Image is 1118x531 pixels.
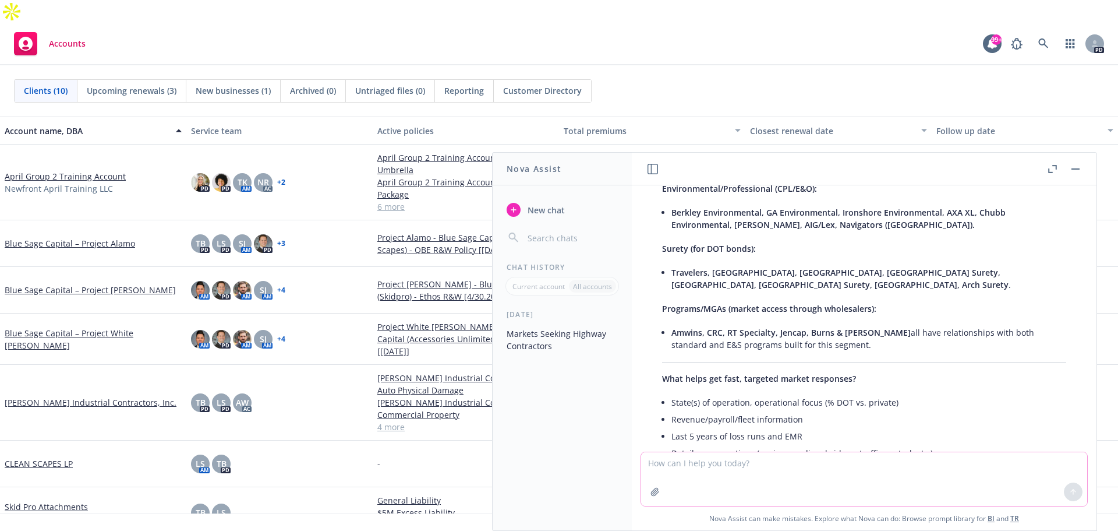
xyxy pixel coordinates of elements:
[196,396,206,409] span: TB
[5,170,126,182] a: April Group 2 Training Account
[512,282,565,291] p: Current account
[1059,32,1082,55] a: Switch app
[988,514,995,523] a: BI
[196,507,206,519] span: TB
[238,176,247,188] span: TK
[355,85,425,97] span: Untriaged files (0)
[991,34,1002,45] div: 99+
[502,199,622,220] button: New chat
[5,458,73,470] a: CLEAN SCAPES LP
[671,411,1066,428] li: Revenue/payroll/fleet information
[5,125,169,137] div: Account name, DBA
[260,284,267,296] span: SJ
[217,507,226,519] span: LS
[377,231,554,256] a: Project Alamo - Blue Sage Capital (Clean Scapes) - QBE R&W Policy [[DATE]]
[1010,514,1019,523] a: TR
[233,330,252,349] img: photo
[564,125,728,137] div: Total premiums
[662,243,756,254] span: Surety (for DOT bonds):
[671,267,1009,290] span: Travelers, [GEOGRAPHIC_DATA], [GEOGRAPHIC_DATA], [GEOGRAPHIC_DATA] Surety, [GEOGRAPHIC_DATA], [GE...
[936,125,1101,137] div: Follow up date
[196,458,205,470] span: LS
[671,394,1066,411] li: State(s) of operation, operational focus (% DOT vs. private)
[5,237,135,249] a: Blue Sage Capital – Project Alamo
[191,173,210,192] img: photo
[212,281,231,300] img: photo
[377,421,554,433] a: 4 more
[559,117,745,145] button: Total premiums
[525,204,565,216] span: New chat
[5,396,176,409] a: [PERSON_NAME] Industrial Contractors, Inc.
[377,494,554,507] a: General Liability
[377,321,554,357] a: Project White [PERSON_NAME] - Blue Sage Capital (Accessories Unlimited) - Ethos R&W [[DATE]]
[5,501,88,513] a: Skid Pro Attachments
[671,327,911,338] span: Amwins, CRC, RT Specialty, Jencap, Burns & [PERSON_NAME]
[444,85,484,97] span: Reporting
[257,176,269,188] span: NR
[49,39,86,48] span: Accounts
[277,179,285,186] a: + 2
[277,287,285,294] a: + 4
[233,281,252,300] img: photo
[191,281,210,300] img: photo
[212,173,231,192] img: photo
[1005,32,1028,55] a: Report a Bug
[377,507,554,519] a: $5M Excess Liability
[507,163,561,175] h1: Nova Assist
[662,303,876,314] span: Programs/MGAs (market access through wholesalers):
[212,330,231,349] img: photo
[671,207,1006,230] span: Berkley Environmental, GA Environmental, Ironshore Environmental, AXA XL, Chubb Environmental, [P...
[503,85,582,97] span: Customer Directory
[377,152,554,176] a: April Group 2 Training Account - Commercial Umbrella
[1032,32,1055,55] a: Search
[277,240,285,247] a: + 3
[377,396,554,421] a: [PERSON_NAME] Industrial Contractors, Inc. - Commercial Property
[932,117,1118,145] button: Follow up date
[377,201,554,213] a: 6 more
[5,513,88,525] span: Skid Pro Attachments
[260,333,267,345] span: SJ
[525,230,618,246] input: Search chats
[24,85,68,97] span: Clients (10)
[377,372,554,396] a: [PERSON_NAME] Industrial Contractors, Inc. - Auto Physical Damage
[277,336,285,343] a: + 4
[236,396,249,409] span: AW
[662,373,856,384] span: What helps get fast, targeted market responses?
[662,183,817,194] span: Environmental/Professional (CPL/E&O):
[377,278,554,303] a: Project [PERSON_NAME] - Blue Sage Capital (Skidpro) - Ethos R&W [4/30.2025]
[636,507,1092,530] span: Nova Assist can make mistakes. Explore what Nova can do: Browse prompt library for and
[377,458,380,470] span: -
[191,330,210,349] img: photo
[239,237,246,249] span: SJ
[493,310,632,319] div: [DATE]
[5,182,113,195] span: Newfront April Training LLC
[671,445,1066,462] li: Details on operations (paving, grading, bridges, traffic control, etc.)
[493,262,632,272] div: Chat History
[671,264,1066,293] li: .
[254,234,273,253] img: photo
[5,327,182,351] a: Blue Sage Capital – Project White [PERSON_NAME]
[217,396,226,409] span: LS
[5,284,176,296] a: Blue Sage Capital – Project [PERSON_NAME]
[217,237,226,249] span: LS
[290,85,336,97] span: Archived (0)
[745,117,932,145] button: Closest renewal date
[377,176,554,201] a: April Group 2 Training Account - Commercial Package
[671,324,1066,353] li: all have relationships with both standard and E&S programs built for this segment.
[87,85,176,97] span: Upcoming renewals (3)
[671,428,1066,445] li: Last 5 years of loss runs and EMR
[196,237,206,249] span: TB
[373,117,559,145] button: Active policies
[377,125,554,137] div: Active policies
[502,324,622,356] button: Markets Seeking Highway Contractors
[217,458,227,470] span: TB
[573,282,612,291] p: All accounts
[191,125,368,137] div: Service team
[750,125,914,137] div: Closest renewal date
[186,117,373,145] button: Service team
[9,27,90,60] a: Accounts
[196,85,271,97] span: New businesses (1)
